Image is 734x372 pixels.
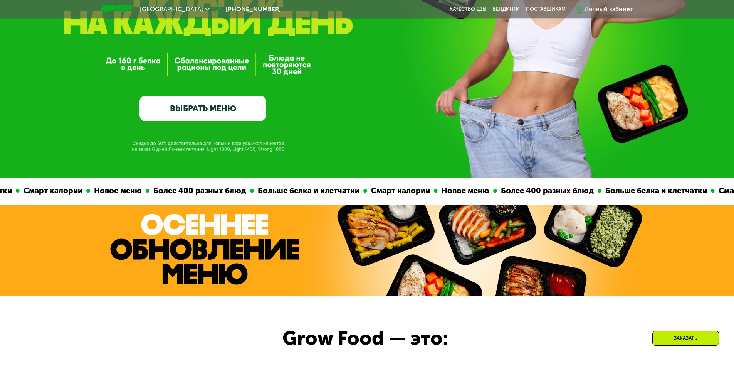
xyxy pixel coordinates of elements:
div: поставщикам [526,6,566,12]
div: Новое меню [89,185,145,197]
a: ВЫБРАТЬ МЕНЮ [139,96,266,121]
div: Grow Food — это: [282,324,477,353]
div: Более 400 разных блюд [149,185,249,197]
a: Качество еды [450,6,487,12]
span: [GEOGRAPHIC_DATA] [140,6,203,12]
div: Более 400 разных блюд [496,185,597,197]
div: Новое меню [437,185,492,197]
div: Смарт калории [366,185,433,197]
div: Смарт калории [19,185,86,197]
a: Вендинги [493,6,520,12]
div: Больше белка и клетчатки [253,185,363,197]
div: Личный кабинет [585,5,633,14]
div: Больше белка и клетчатки [601,185,710,197]
div: Заказать [652,331,719,346]
a: [PHONE_NUMBER] [213,5,281,14]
